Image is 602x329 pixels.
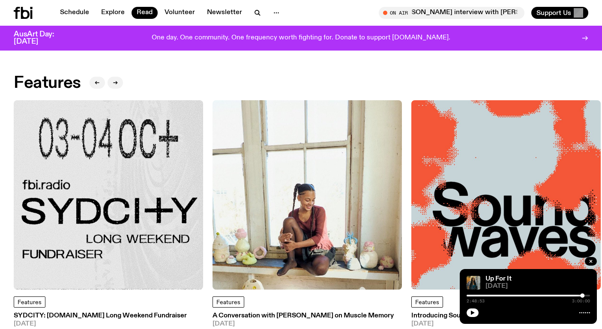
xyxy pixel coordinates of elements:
[411,313,571,319] h3: Introducing Soundwaves
[411,296,443,308] a: Features
[96,7,130,19] a: Explore
[572,299,590,303] span: 3:00:00
[411,321,571,327] span: [DATE]
[14,31,69,45] h3: AusArt Day: [DATE]
[14,296,45,308] a: Features
[415,299,439,305] span: Features
[14,313,187,319] h3: SYDCITY: [DOMAIN_NAME] Long Weekend Fundraiser
[14,321,187,327] span: [DATE]
[531,7,588,19] button: Support Us
[55,7,94,19] a: Schedule
[132,7,158,19] a: Read
[485,275,512,282] a: Up For It
[213,321,402,327] span: [DATE]
[14,100,203,290] img: Black text on gray background. Reading top to bottom: 03-04 OCT. fbi.radio SYDCITY LONG WEEKEND F...
[536,9,571,17] span: Support Us
[213,313,402,319] h3: A Conversation with [PERSON_NAME] on Muscle Memory
[18,299,42,305] span: Features
[467,276,480,290] img: Ify - a Brown Skin girl with black braided twists, looking up to the side with her tongue stickin...
[411,100,601,290] img: The text Sound waves, with one word stacked upon another, in black text on a bluish-gray backgrou...
[216,299,240,305] span: Features
[14,75,81,91] h2: Features
[467,299,485,303] span: 2:48:53
[485,283,590,290] span: [DATE]
[159,7,200,19] a: Volunteer
[379,7,524,19] button: On Air[DATE] Arvos with [PERSON_NAME] / [PERSON_NAME] interview with [PERSON_NAME]
[213,296,244,308] a: Features
[202,7,247,19] a: Newsletter
[152,34,450,42] p: One day. One community. One frequency worth fighting for. Donate to support [DOMAIN_NAME].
